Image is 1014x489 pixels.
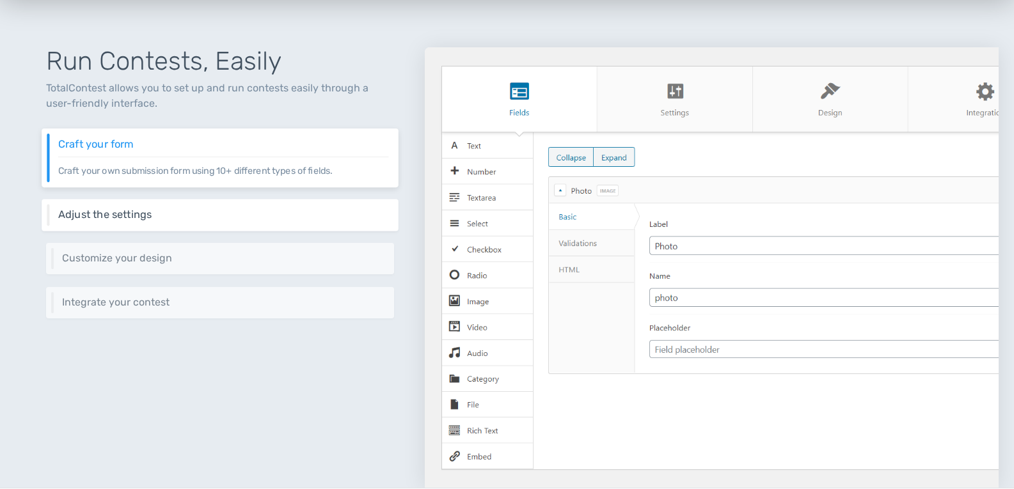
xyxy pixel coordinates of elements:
[46,47,394,75] h1: Run Contests, Easily
[62,252,384,264] h6: Customize your design
[58,157,389,178] p: Craft your own submission form using 10+ different types of fields.
[425,47,999,488] img: Fields
[46,81,394,111] p: TotalContest allows you to set up and run contests easily through a user-friendly interface.
[62,308,384,309] p: Integrate your contest easily using different methods including shortcodes, embed code, REST API ...
[58,138,389,150] h6: Craft your form
[58,209,389,221] h6: Adjust the settings
[62,264,384,265] p: Keep your website's design consistent by customizing the design to match your branding guidelines.
[62,297,384,308] h6: Integrate your contest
